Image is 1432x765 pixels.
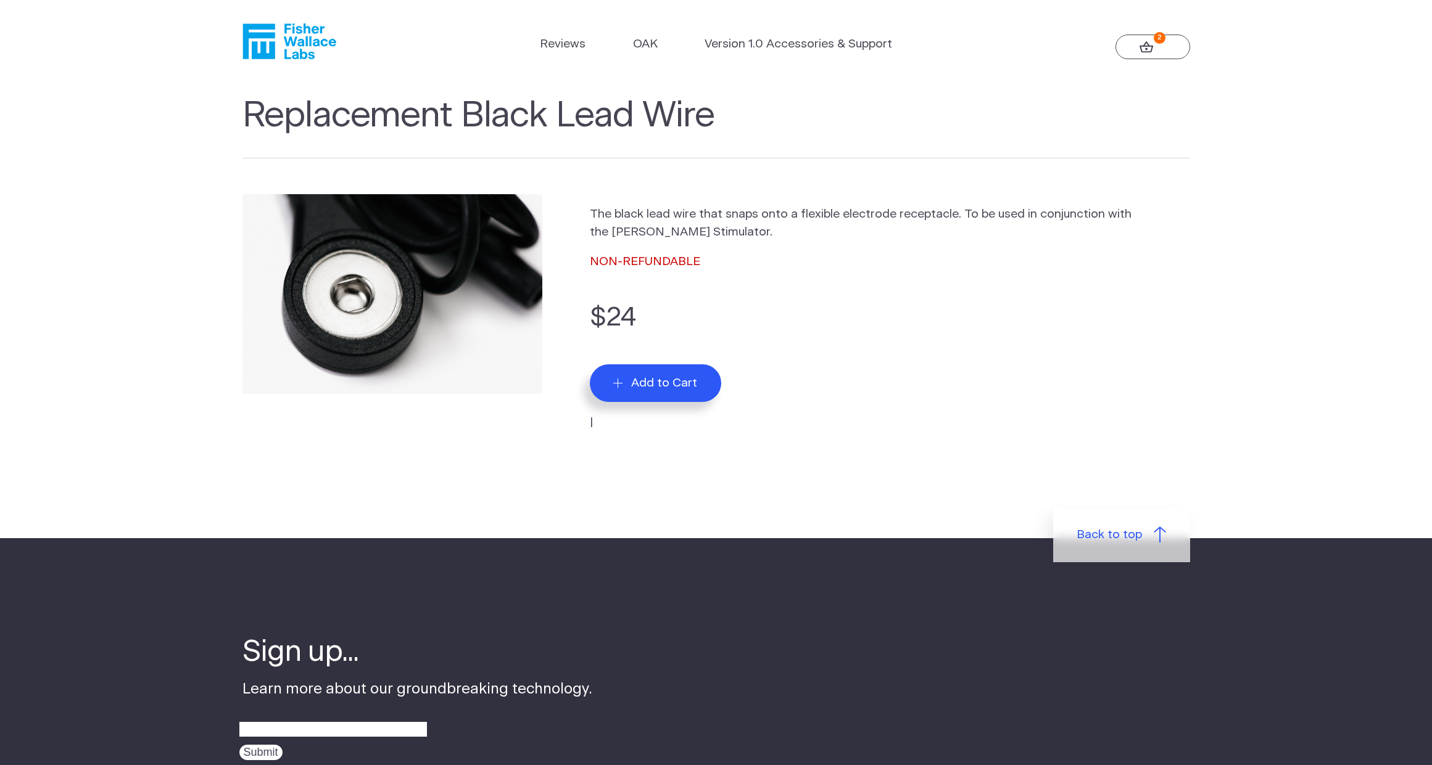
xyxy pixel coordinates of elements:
[239,745,283,760] input: Submit
[1115,35,1190,59] a: 2
[242,194,542,394] img: Replacement Black Lead Wire
[242,633,592,673] h4: Sign up...
[242,95,1190,159] h1: Replacement Black Lead Wire
[705,36,892,54] a: Version 1.0 Accessories & Support
[631,376,697,390] span: Add to Cart
[590,298,1190,338] p: $24
[590,206,1135,242] p: The black lead wire that snaps onto a flexible electrode receptacle. To be used in conjunction wi...
[633,36,658,54] a: OAK
[1154,32,1165,44] strong: 2
[590,298,1190,432] form: |
[590,364,721,402] button: Add to Cart
[590,256,700,268] span: NON-REFUNDABLE
[242,23,336,59] a: Fisher Wallace
[1077,526,1142,544] span: Back to top
[1053,509,1190,562] a: Back to top
[540,36,586,54] a: Reviews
